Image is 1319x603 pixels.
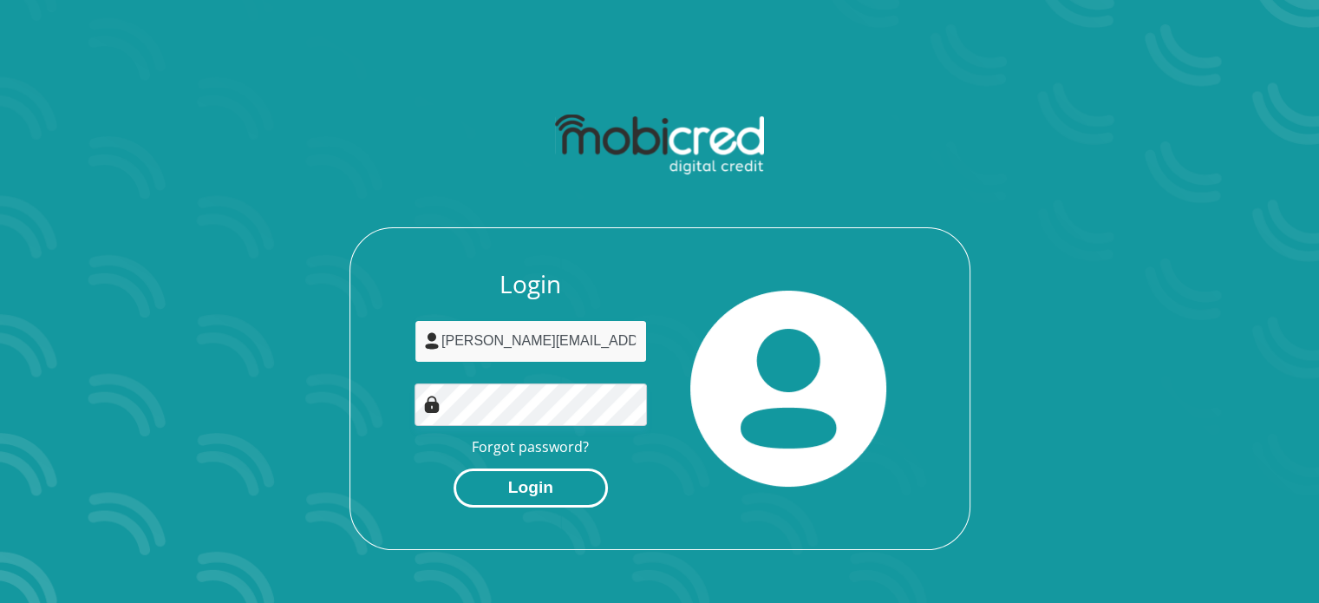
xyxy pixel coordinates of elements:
[555,115,764,175] img: mobicred logo
[454,469,608,508] button: Login
[415,320,647,363] input: Username
[415,270,647,299] h3: Login
[423,396,441,413] img: Image
[423,332,441,350] img: user-icon image
[472,437,589,456] a: Forgot password?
